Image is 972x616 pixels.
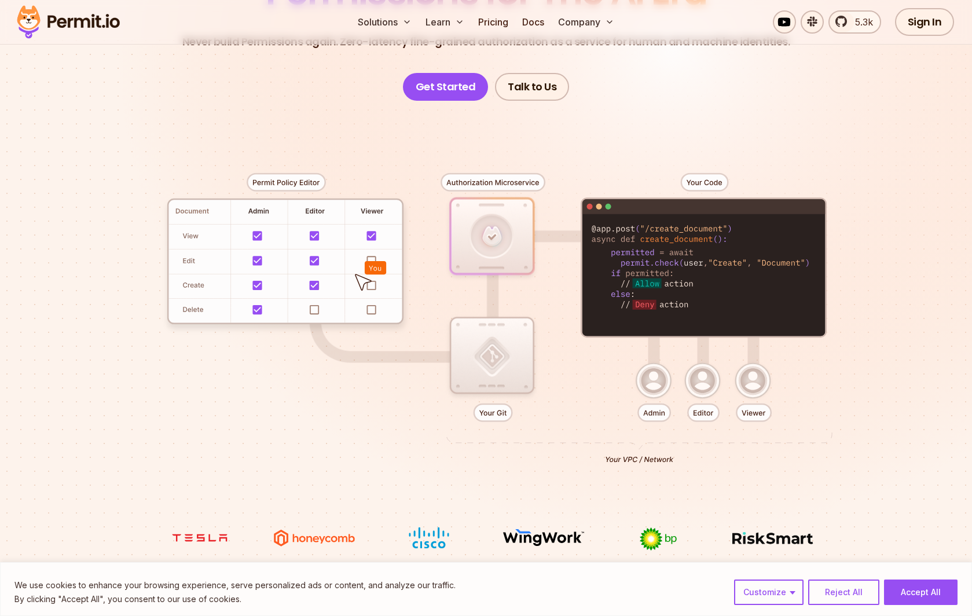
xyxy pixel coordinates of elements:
button: Learn [421,10,469,34]
button: Reject All [808,580,879,605]
img: Permit logo [12,2,125,42]
button: Solutions [353,10,416,34]
img: Risksmart [729,527,816,549]
a: Pricing [474,10,513,34]
p: By clicking "Accept All", you consent to our use of cookies. [14,592,456,606]
img: Wingwork [500,527,587,549]
button: Company [553,10,619,34]
img: bp [615,527,702,551]
img: tesla [156,527,243,549]
a: Sign In [895,8,955,36]
a: Talk to Us [495,73,569,101]
span: 5.3k [848,15,873,29]
button: Accept All [884,580,958,605]
a: Get Started [403,73,489,101]
img: Cisco [386,527,472,549]
a: 5.3k [828,10,881,34]
a: Docs [518,10,549,34]
img: Honeycomb [271,527,358,549]
button: Customize [734,580,804,605]
p: We use cookies to enhance your browsing experience, serve personalized ads or content, and analyz... [14,578,456,592]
